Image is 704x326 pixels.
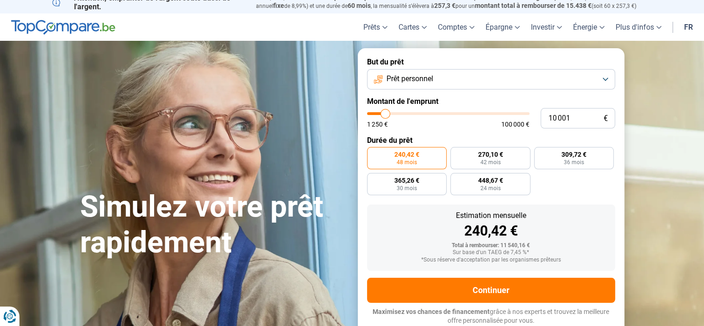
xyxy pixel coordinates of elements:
[348,2,371,9] span: 60 mois
[374,243,608,249] div: Total à rembourser: 11 540,16 €
[367,307,615,326] p: grâce à nos experts et trouvez la meilleure offre personnalisée pour vous.
[367,58,615,66] label: But du prêt
[374,224,608,238] div: 240,42 €
[475,2,592,9] span: montant total à rembourser de 15.438 €
[374,212,608,219] div: Estimation mensuelle
[394,177,419,184] span: 365,26 €
[367,97,615,106] label: Montant de l'emprunt
[358,13,393,41] a: Prêts
[480,13,525,41] a: Épargne
[604,115,608,122] span: €
[386,74,433,84] span: Prêt personnel
[525,13,567,41] a: Investir
[273,2,284,9] span: fixe
[480,185,500,191] span: 24 mois
[679,13,698,41] a: fr
[434,2,455,9] span: 257,3 €
[397,160,417,165] span: 48 mois
[501,121,530,128] span: 100 000 €
[374,257,608,263] div: *Sous réserve d'acceptation par les organismes prêteurs
[367,69,615,89] button: Prêt personnel
[478,151,503,158] span: 270,10 €
[480,160,500,165] span: 42 mois
[561,151,586,158] span: 309,72 €
[80,189,347,261] h1: Simulez votre prêt rapidement
[432,13,480,41] a: Comptes
[478,177,503,184] span: 448,67 €
[393,13,432,41] a: Cartes
[367,121,388,128] span: 1 250 €
[373,308,490,315] span: Maximisez vos chances de financement
[394,151,419,158] span: 240,42 €
[397,185,417,191] span: 30 mois
[367,136,615,145] label: Durée du prêt
[367,278,615,303] button: Continuer
[564,160,584,165] span: 36 mois
[610,13,667,41] a: Plus d'infos
[11,20,115,35] img: TopCompare
[374,249,608,256] div: Sur base d'un TAEG de 7,45 %*
[567,13,610,41] a: Énergie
